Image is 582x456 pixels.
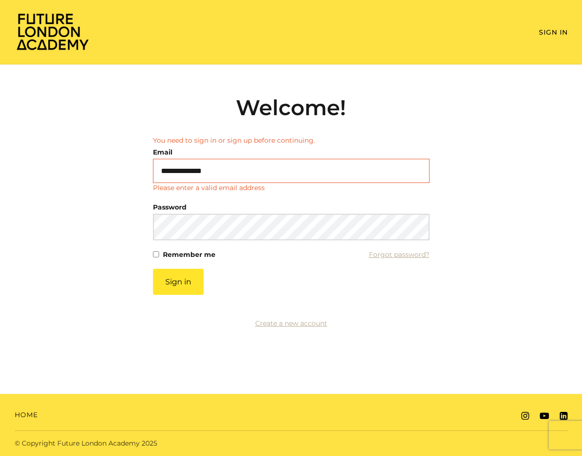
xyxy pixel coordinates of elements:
a: Sign In [539,28,568,36]
a: Forgot password? [369,248,430,261]
li: You need to sign in or sign up before continuing. [153,136,430,146]
a: Create a new account [255,319,327,328]
h2: Welcome! [153,95,430,120]
label: Email [153,146,172,159]
img: Home Page [15,12,90,51]
a: Home [15,410,38,420]
p: Please enter a valid email address [153,183,265,193]
button: Sign in [153,269,204,295]
label: Remember me [163,248,215,261]
div: © Copyright Future London Academy 2025 [7,438,291,448]
label: Password [153,201,187,214]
